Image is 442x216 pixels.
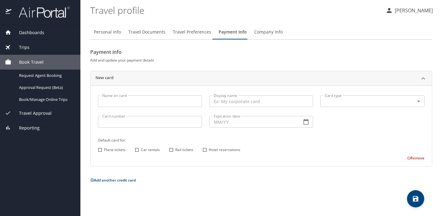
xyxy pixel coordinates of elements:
[219,28,247,36] span: Payment Info
[11,125,40,131] span: Reporting
[11,44,29,51] span: Trips
[90,178,136,183] button: Add another credit card
[90,47,432,57] h2: Payment info
[94,28,121,36] span: Personal Info
[19,85,73,90] span: Approval Request (Beta)
[98,137,425,143] h6: Default card for:
[11,29,44,36] span: Dashboards
[320,95,425,107] div: ​
[95,75,114,82] h2: New card
[104,147,126,153] span: Plane tickets
[393,7,433,14] p: [PERSON_NAME]
[209,116,297,128] input: MM/YY
[12,6,70,18] img: airportal-logo.png
[209,147,240,153] span: Hotel reservations
[407,190,424,207] button: save
[11,59,44,66] span: Book Travel
[19,97,73,102] span: Book/Manage Online Trips
[173,28,211,36] span: Travel Preferences
[90,25,432,39] div: Profile
[141,147,160,153] span: Car rentals
[91,86,432,166] div: New card
[254,28,283,36] span: Company Info
[11,110,52,117] span: Travel Approval
[209,95,313,107] input: Ex. My corporate card
[175,147,193,153] span: Rail tickets
[383,5,435,16] button: [PERSON_NAME]
[91,71,432,86] div: New card
[19,73,73,78] span: Request Agent Booking
[6,6,12,18] img: icon-airportal.png
[128,28,165,36] span: Travel Documents
[90,57,432,63] h6: Add and update your payment details
[407,155,425,161] button: Remove
[90,1,381,20] h1: Travel profile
